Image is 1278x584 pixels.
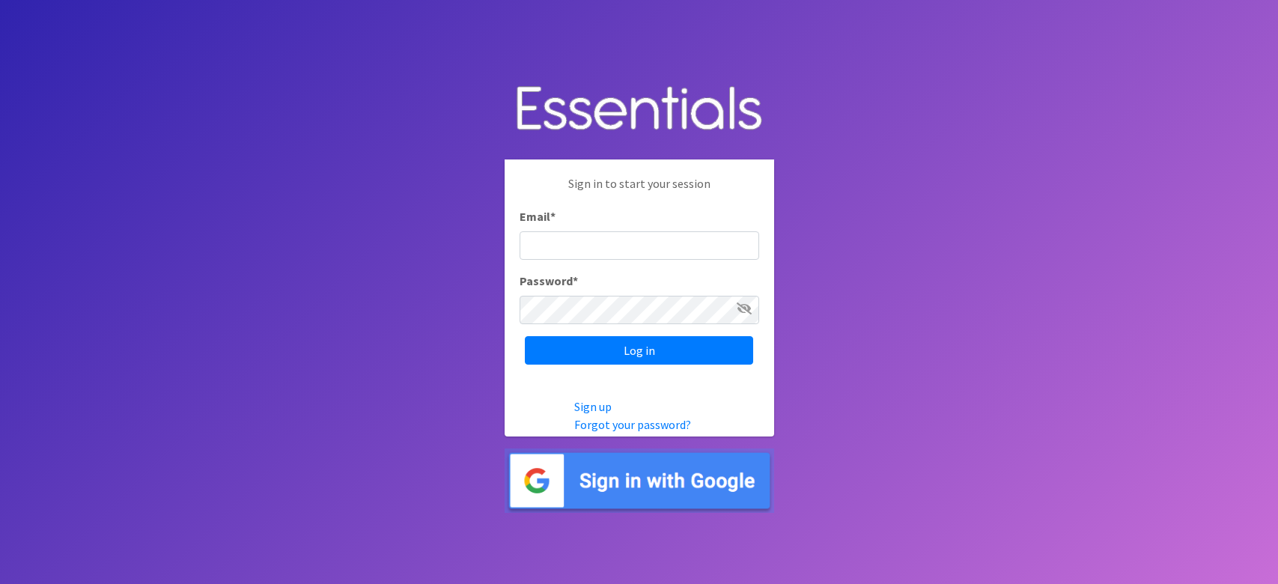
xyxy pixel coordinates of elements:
[505,71,774,148] img: Human Essentials
[574,399,612,414] a: Sign up
[505,448,774,514] img: Sign in with Google
[573,273,578,288] abbr: required
[520,272,578,290] label: Password
[574,417,691,432] a: Forgot your password?
[525,336,753,365] input: Log in
[520,207,556,225] label: Email
[550,209,556,224] abbr: required
[520,174,759,207] p: Sign in to start your session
